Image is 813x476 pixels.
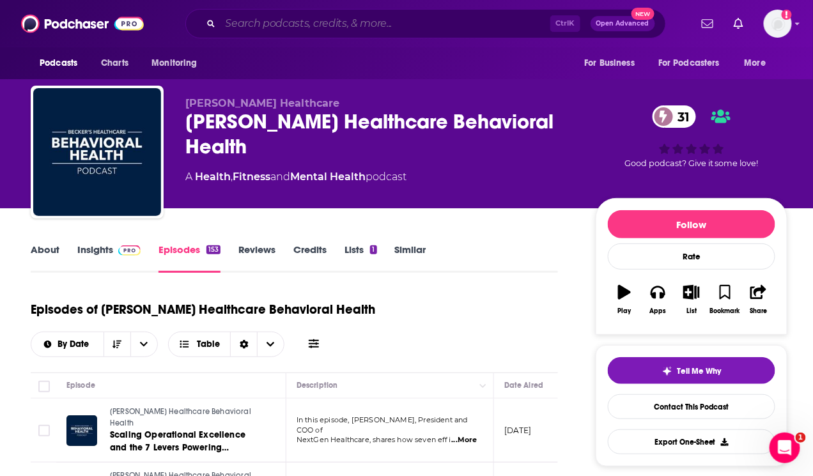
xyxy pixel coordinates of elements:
[66,378,95,393] div: Episode
[118,245,141,256] img: Podchaser Pro
[297,415,468,434] span: In this episode, [PERSON_NAME], President and COO of
[206,245,221,254] div: 153
[297,378,337,393] div: Description
[476,378,491,394] button: Column Actions
[618,307,631,315] div: Play
[33,88,161,216] img: Becker's Healthcare Behavioral Health
[631,8,654,20] span: New
[624,158,759,168] span: Good podcast? Give it some love!
[345,243,376,273] a: Lists1
[736,51,782,75] button: open menu
[452,435,477,445] span: ...More
[782,10,792,20] svg: Add a profile image
[550,15,580,32] span: Ctrl K
[230,332,257,357] div: Sort Direction
[290,171,366,183] a: Mental Health
[608,429,775,454] button: Export One-Sheet
[658,54,720,72] span: For Podcasters
[697,13,718,35] a: Show notifications dropdown
[195,171,231,183] a: Health
[21,12,144,36] img: Podchaser - Follow, Share and Rate Podcasts
[710,307,740,315] div: Bookmark
[185,169,407,185] div: A podcast
[58,340,93,349] span: By Date
[584,54,635,72] span: For Business
[764,10,792,38] span: Logged in as rpearson
[641,277,674,323] button: Apps
[143,51,213,75] button: open menu
[504,425,532,436] p: [DATE]
[708,277,741,323] button: Bookmark
[596,20,649,27] span: Open Advanced
[608,394,775,419] a: Contact This Podcast
[293,243,327,273] a: Credits
[650,307,667,315] div: Apps
[665,105,697,128] span: 31
[185,9,666,38] div: Search podcasts, credits, & more...
[686,307,697,315] div: List
[31,332,158,357] h2: Choose List sort
[370,245,376,254] div: 1
[130,332,157,357] button: open menu
[168,332,285,357] button: Choose View
[110,406,263,429] a: [PERSON_NAME] Healthcare Behavioral Health
[185,97,339,109] span: [PERSON_NAME] Healthcare
[608,357,775,384] button: tell me why sparkleTell Me Why
[662,366,672,376] img: tell me why sparkle
[650,51,738,75] button: open menu
[231,171,233,183] span: ,
[591,16,655,31] button: Open AdvancedNew
[395,243,426,273] a: Similar
[31,51,94,75] button: open menu
[764,10,792,38] button: Show profile menu
[742,277,775,323] button: Share
[110,407,251,427] span: [PERSON_NAME] Healthcare Behavioral Health
[745,54,766,72] span: More
[93,51,136,75] a: Charts
[677,366,722,376] span: Tell Me Why
[575,51,651,75] button: open menu
[31,243,59,273] a: About
[110,429,263,454] a: Scaling Operational Excellence and the 7 Levers Powering Healthcare Performance
[608,277,641,323] button: Play
[750,307,767,315] div: Share
[675,277,708,323] button: List
[104,332,130,357] button: Sort Direction
[40,54,77,72] span: Podcasts
[233,171,270,183] a: Fitness
[238,243,275,273] a: Reviews
[764,10,792,38] img: User Profile
[221,13,550,34] input: Search podcasts, credits, & more...
[31,340,104,349] button: open menu
[608,210,775,238] button: Follow
[77,243,141,273] a: InsightsPodchaser Pro
[159,243,221,273] a: Episodes153
[197,340,220,349] span: Table
[653,105,697,128] a: 31
[101,54,128,72] span: Charts
[796,433,806,443] span: 1
[31,302,375,318] h1: Episodes of [PERSON_NAME] Healthcare Behavioral Health
[596,97,787,176] div: 31Good podcast? Give it some love!
[504,378,543,393] div: Date Aired
[38,425,50,436] span: Toggle select row
[270,171,290,183] span: and
[770,433,800,463] iframe: Intercom live chat
[729,13,748,35] a: Show notifications dropdown
[151,54,197,72] span: Monitoring
[110,429,245,466] span: Scaling Operational Excellence and the 7 Levers Powering Healthcare Performance
[608,243,775,270] div: Rate
[297,435,451,444] span: NextGen Healthcare, shares how seven effi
